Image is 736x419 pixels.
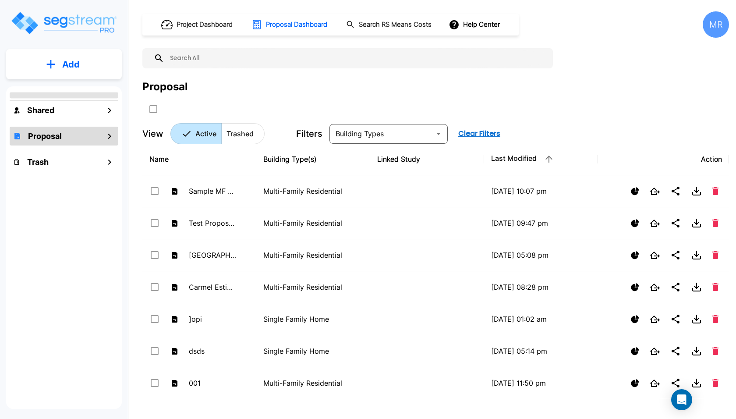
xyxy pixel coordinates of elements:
button: Share [667,342,684,360]
button: Show Proposal Tiers [627,280,643,295]
div: Name [149,154,249,164]
p: [DATE] 05:08 pm [491,250,591,260]
button: Download [688,310,705,328]
button: Search RS Means Costs [343,16,436,33]
button: Trashed [221,123,265,144]
button: Share [667,246,684,264]
p: Multi-Family Residential [263,282,363,292]
button: Share [667,310,684,328]
button: Download [688,278,705,296]
p: [DATE] 05:14 pm [491,346,591,356]
button: Show Proposal Tiers [627,216,643,231]
div: Open Intercom Messenger [671,389,692,410]
div: Proposal [142,79,188,95]
p: Trashed [226,128,254,139]
button: Show Proposal Tiers [627,376,643,391]
input: Search All [164,48,548,68]
p: Active [195,128,216,139]
h1: Search RS Means Costs [359,20,432,30]
button: Open New Tab [646,312,663,327]
button: Open New Tab [646,216,663,231]
button: Add [6,52,122,77]
h1: Proposal [28,130,62,142]
button: Show Proposal Tiers [627,312,643,327]
button: Share [667,278,684,296]
button: Open New Tab [646,184,663,199]
h1: Proposal Dashboard [266,20,327,30]
p: dsds [189,346,237,356]
button: Open [432,128,445,140]
button: Open New Tab [646,376,663,391]
p: [GEOGRAPHIC_DATA] Apartments [189,250,237,260]
button: Delete [709,376,722,391]
th: Building Type(s) [256,143,370,175]
p: Filters [296,127,322,140]
p: Single Family Home [263,314,363,324]
p: Add [62,58,80,71]
button: Help Center [447,16,503,33]
button: Download [688,246,705,264]
p: Multi-Family Residential [263,378,363,388]
div: MR [703,11,729,38]
p: Sample MF Res [189,186,237,196]
button: Share [667,374,684,392]
button: Open New Tab [646,344,663,359]
p: [DATE] 10:07 pm [491,186,591,196]
div: Platform [170,123,265,144]
button: Show Proposal Tiers [627,248,643,263]
button: Download [688,214,705,232]
button: Share [667,182,684,200]
h1: Shared [27,104,54,116]
button: Download [688,342,705,360]
input: Building Types [332,128,431,140]
p: ]opi [189,314,237,324]
th: Action [598,143,729,175]
button: Proposal Dashboard [248,15,332,34]
button: Download [688,182,705,200]
button: Project Dashboard [158,15,237,34]
p: [DATE] 11:50 pm [491,378,591,388]
p: [DATE] 01:02 am [491,314,591,324]
img: Logo [10,11,117,36]
button: Clear Filters [455,125,504,142]
button: Active [170,123,222,144]
button: Delete [709,344,722,359]
button: Download [688,374,705,392]
p: Single Family Home [263,346,363,356]
th: Last Modified [484,143,598,175]
p: Carmel Estimate MFRes [189,282,237,292]
button: Show Proposal Tiers [627,344,643,359]
button: Delete [709,312,722,327]
p: Multi-Family Residential [263,250,363,260]
p: Test Proposal City [189,218,237,228]
button: Share [667,214,684,232]
button: Show Proposal Tiers [627,184,643,199]
h1: Trash [27,156,49,168]
button: Open New Tab [646,280,663,295]
p: [DATE] 09:47 pm [491,218,591,228]
button: Delete [709,280,722,295]
p: [DATE] 08:28 pm [491,282,591,292]
button: Delete [709,248,722,263]
button: Open New Tab [646,248,663,263]
button: Delete [709,216,722,231]
button: Delete [709,184,722,199]
th: Linked Study [370,143,484,175]
p: View [142,127,163,140]
p: 001 [189,378,237,388]
button: SelectAll [145,100,162,118]
p: Multi-Family Residential [263,218,363,228]
p: Multi-Family Residential [263,186,363,196]
h1: Project Dashboard [177,20,233,30]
